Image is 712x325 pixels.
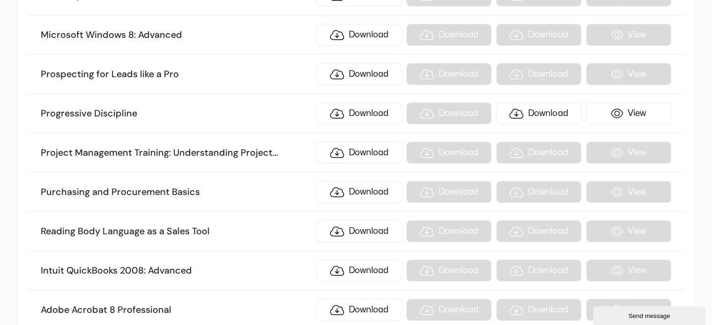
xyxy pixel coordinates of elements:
h3: Progressive Discipline [41,108,312,120]
a: Download [316,299,402,321]
iframe: chat widget [593,304,707,325]
h3: Project Management Training: Understanding Project [41,147,312,159]
h3: Prospecting for Leads like a Pro [41,68,312,80]
h3: Microsoft Windows 8: Advanced [41,29,312,41]
a: Download [316,260,402,282]
a: View [586,102,671,124]
a: Download [316,220,402,242]
h3: Purchasing and Procurement Basics [41,186,312,198]
a: Download [316,63,402,85]
h3: Intuit QuickBooks 2008: Advanced [41,265,312,277]
a: Download [316,24,402,46]
a: Download [496,102,581,124]
a: Download [316,102,402,124]
a: Download [316,181,402,203]
h3: Reading Body Language as a Sales Tool [41,225,312,238]
h3: Adobe Acrobat 8 Professional [41,304,312,316]
a: Download [316,142,402,164]
span: ... [272,146,278,159]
